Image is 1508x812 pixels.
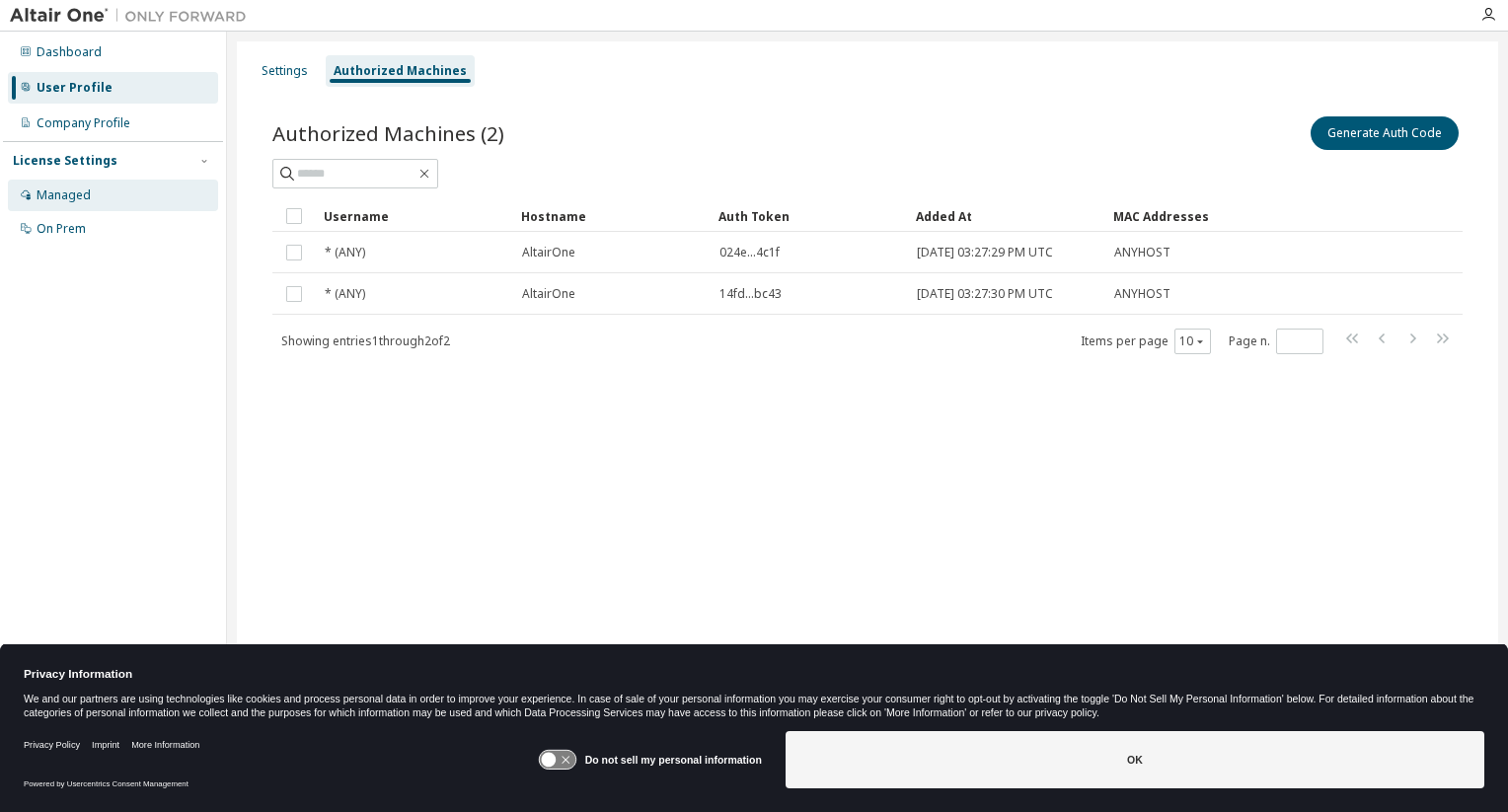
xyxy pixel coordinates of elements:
[281,332,450,349] span: Showing entries 1 through 2 of 2
[334,63,467,79] div: Authorized Machines
[1179,333,1206,349] button: 10
[1311,116,1459,150] button: Generate Auth Code
[324,200,505,232] div: Username
[917,245,1053,260] span: [DATE] 03:27:29 PM UTC
[916,200,1097,232] div: Added At
[13,153,117,169] div: License Settings
[272,119,504,147] span: Authorized Machines (2)
[1081,329,1211,354] span: Items per page
[37,80,113,96] div: User Profile
[262,63,308,79] div: Settings
[718,200,900,232] div: Auth Token
[37,221,86,237] div: On Prem
[10,6,257,26] img: Altair One
[37,187,91,203] div: Managed
[917,286,1053,302] span: [DATE] 03:27:30 PM UTC
[1114,286,1170,302] span: ANYHOST
[719,286,782,302] span: 14fd...bc43
[37,44,102,60] div: Dashboard
[325,245,365,260] span: * (ANY)
[521,200,703,232] div: Hostname
[1114,245,1170,260] span: ANYHOST
[37,115,130,131] div: Company Profile
[325,286,365,302] span: * (ANY)
[1229,329,1323,354] span: Page n.
[522,286,575,302] span: AltairOne
[1113,200,1255,232] div: MAC Addresses
[522,245,575,260] span: AltairOne
[719,245,780,260] span: 024e...4c1f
